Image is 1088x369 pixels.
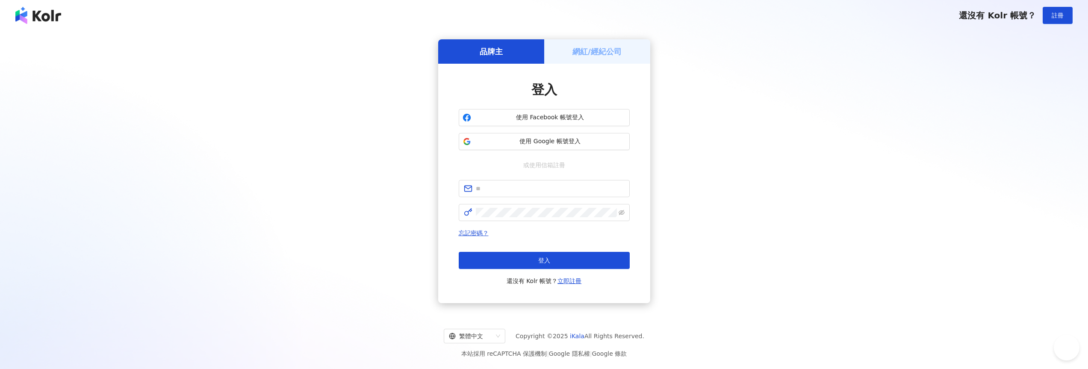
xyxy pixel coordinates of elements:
[557,277,581,284] a: 立即註冊
[549,350,590,357] a: Google 隱私權
[572,46,622,57] h5: 網紅/經紀公司
[459,109,630,126] button: 使用 Facebook 帳號登入
[15,7,61,24] img: logo
[570,333,584,339] a: iKala
[517,160,571,170] span: 或使用信箱註冊
[459,252,630,269] button: 登入
[516,331,644,341] span: Copyright © 2025 All Rights Reserved.
[1054,335,1079,360] iframe: Help Scout Beacon - Open
[449,329,492,343] div: 繁體中文
[590,350,592,357] span: |
[507,276,582,286] span: 還沒有 Kolr 帳號？
[959,10,1036,21] span: 還沒有 Kolr 帳號？
[459,230,489,236] a: 忘記密碼？
[538,257,550,264] span: 登入
[592,350,627,357] a: Google 條款
[475,137,626,146] span: 使用 Google 帳號登入
[619,210,625,215] span: eye-invisible
[475,113,626,122] span: 使用 Facebook 帳號登入
[547,350,549,357] span: |
[461,348,627,359] span: 本站採用 reCAPTCHA 保護機制
[1043,7,1073,24] button: 註冊
[459,133,630,150] button: 使用 Google 帳號登入
[480,46,503,57] h5: 品牌主
[1052,12,1064,19] span: 註冊
[531,82,557,97] span: 登入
